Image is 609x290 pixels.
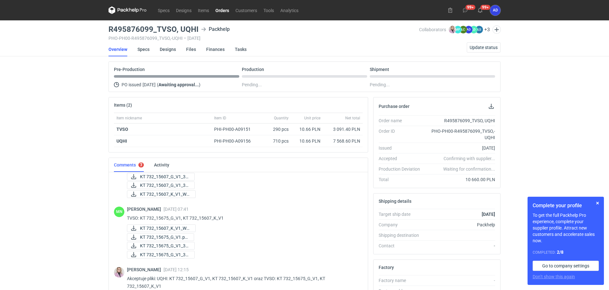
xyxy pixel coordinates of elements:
strong: 2 / 8 [557,250,563,255]
img: Klaudia Wiśniewska [449,26,456,33]
img: Klaudia Wiśniewska [114,267,124,278]
h3: R495876099_TVSO, UQHI [108,25,199,33]
a: KT 732_15607_G_V1_3D... [127,173,195,180]
span: Item nickname [116,116,142,121]
span: KT 732_15607_K_V1_W1... [140,191,190,198]
p: Shipment [370,67,389,72]
button: 99+ [460,5,470,15]
div: - [425,277,495,284]
span: KT 732_15607_K_V1_W1... [140,225,190,232]
button: Edit collaborators [493,25,501,34]
a: KT 732_15607_K_V1_W1... [127,190,196,198]
button: AD [490,5,500,16]
button: Skip for now [594,199,601,207]
a: Tasks [235,42,247,56]
div: 10.66 PLN [294,138,320,144]
div: [DATE] [425,145,495,151]
figcaption: ŁC [459,26,467,33]
span: Collaborators [419,27,446,32]
em: Waiting for confirmation... [443,166,495,172]
h2: Shipping details [379,199,411,204]
p: Production [242,67,264,72]
span: Unit price [304,116,320,121]
a: Specs [155,6,173,14]
p: TVSO: KT 732_15675_G_V1, KT 732_15607_K_V1 [127,214,358,222]
p: Akceptuje pliki: UQHI: KT 732_15607_G_V1, KT 732_15607_K_V1 oraz TVSO: KT 732_15675_G_V1, KT 732_... [127,275,358,290]
div: KT 732_15675_G_V1_3D ruch.pdf [127,242,191,250]
a: KT 732_15675_G_V1_3D... [127,251,195,258]
a: Specs [137,42,150,56]
a: KT 732_15675_G_V1.pd... [127,233,194,241]
div: Accepted [379,155,425,162]
strong: TVSO [116,127,128,132]
div: Target ship date [379,211,425,217]
div: PHI-PH00-A09156 [214,138,257,144]
span: Item ID [214,116,226,121]
span: Update status [470,45,498,50]
a: Go to company settings [533,261,599,271]
a: KT 732_15607_G_V1_3D... [127,181,195,189]
div: Issued [379,145,425,151]
div: PO issued [114,81,239,88]
div: Company [379,222,425,228]
a: Overview [108,42,127,56]
h1: Complete your profile [533,202,599,209]
div: 290 pcs [259,124,291,135]
span: KT 732_15675_G_V1_3D... [140,242,189,249]
a: Items [195,6,212,14]
em: Confirming with supplier... [444,156,495,161]
span: Net total [345,116,360,121]
div: KT 732_15607_G_V1_3D ruch.pdf [127,173,191,180]
div: 10.66 PLN [294,126,320,132]
div: Packhelp [425,222,495,228]
span: Quantity [274,116,289,121]
div: KT 732_15607_K_V1_W1.pdf [127,224,191,232]
h2: Factory [379,265,394,270]
div: Order ID [379,128,425,141]
span: [DATE] 07:41 [164,207,189,212]
span: KT 732_15607_G_V1_3D... [140,173,189,180]
div: Packhelp [201,25,230,33]
div: Factory name [379,277,425,284]
div: Total [379,176,425,183]
div: Shipping destination [379,232,425,238]
button: +3 [484,27,490,32]
p: Pre-Production [114,67,145,72]
div: Contact [379,243,425,249]
div: Anita Dolczewska [490,5,500,16]
h2: Items (2) [114,103,132,108]
a: Files [186,42,196,56]
figcaption: ŁD [470,26,478,33]
svg: Packhelp Pro [108,6,147,14]
div: 710 pcs [259,135,291,147]
a: Designs [173,6,195,14]
span: [PERSON_NAME] [127,267,164,272]
span: [DATE] 12:15 [164,267,189,272]
figcaption: AD [465,26,472,33]
span: KT 732_15675_G_V1_3D... [140,251,189,258]
a: Tools [260,6,277,14]
div: - [425,243,495,249]
a: Customers [232,6,260,14]
a: Designs [160,42,176,56]
h2: Purchase order [379,104,409,109]
div: PHO-PH00-R495876099_TVSO,-UQHI [425,128,495,141]
span: KT 732_15675_G_V1.pd... [140,234,189,241]
p: To get the full Packhelp Pro experience, complete your supplier profile. Attract new customers an... [533,212,599,244]
a: Orders [212,6,232,14]
div: Małgorzata Nowotna [114,207,124,217]
span: Pending... [242,81,262,88]
div: Pending... [370,81,495,88]
figcaption: MN [114,207,124,217]
div: KT 732_15675_G_V1_3D.JPG [127,251,191,258]
span: [PERSON_NAME] [127,207,164,212]
span: KT 732_15607_G_V1_3D... [140,182,189,189]
div: 10 660.00 PLN [425,176,495,183]
div: R495876099_TVSO, UQHI [425,117,495,124]
div: KT 732_15607_K_V1_W1.pdf [127,190,191,198]
button: 99+ [475,5,485,15]
figcaption: MP [454,26,462,33]
a: KT 732_15607_K_V1_W1... [127,224,196,232]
